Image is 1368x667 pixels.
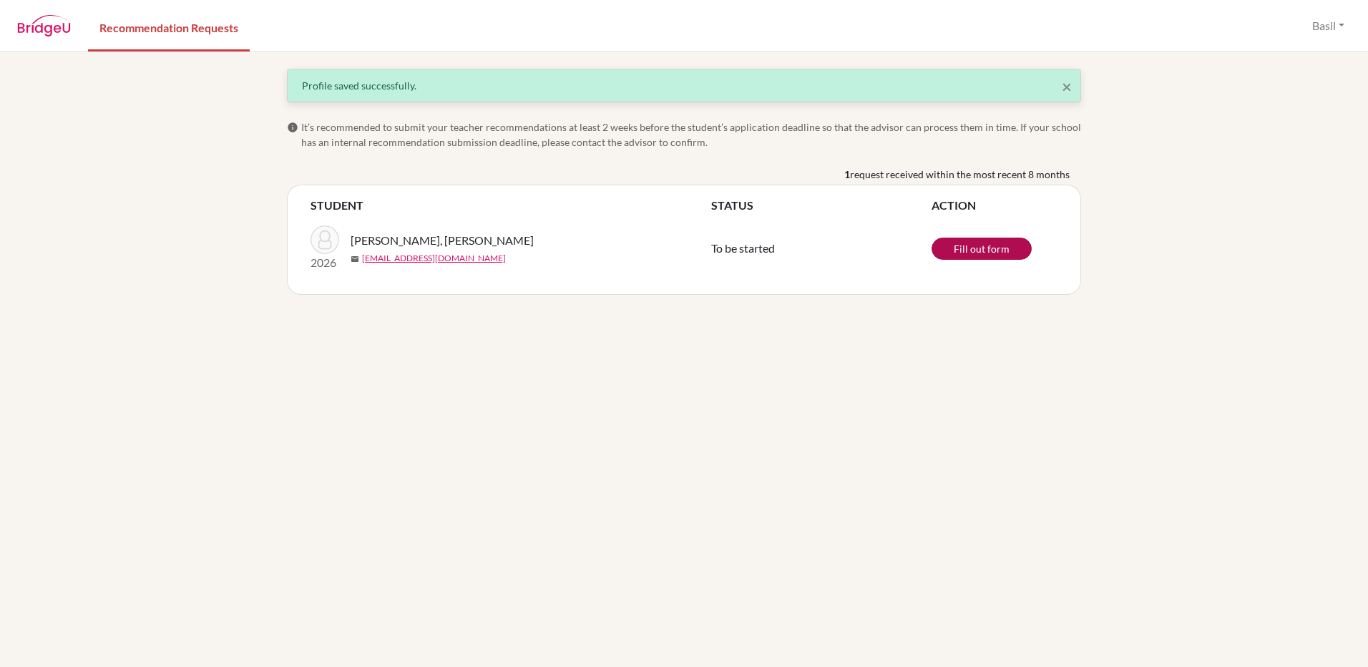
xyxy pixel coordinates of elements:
th: STUDENT [311,197,711,214]
button: Close [1062,78,1072,95]
th: STATUS [711,197,932,214]
th: ACTION [932,197,1057,214]
span: [PERSON_NAME], [PERSON_NAME] [351,232,534,249]
b: 1 [844,167,850,182]
span: mail [351,255,359,263]
img: BridgeU logo [17,15,71,36]
span: To be started [711,241,775,255]
span: info [287,122,298,133]
a: Fill out form [932,238,1032,260]
div: Profile saved successfully. [302,78,1066,93]
span: request received within the most recent 8 months [850,167,1070,182]
a: [EMAIL_ADDRESS][DOMAIN_NAME] [362,252,506,265]
p: 2026 [311,254,339,271]
span: × [1062,76,1072,97]
a: Recommendation Requests [88,2,250,52]
button: Basil [1306,12,1351,39]
span: It’s recommended to submit your teacher recommendations at least 2 weeks before the student’s app... [301,120,1081,150]
img: Amilcar, Molina Castro [311,225,339,254]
